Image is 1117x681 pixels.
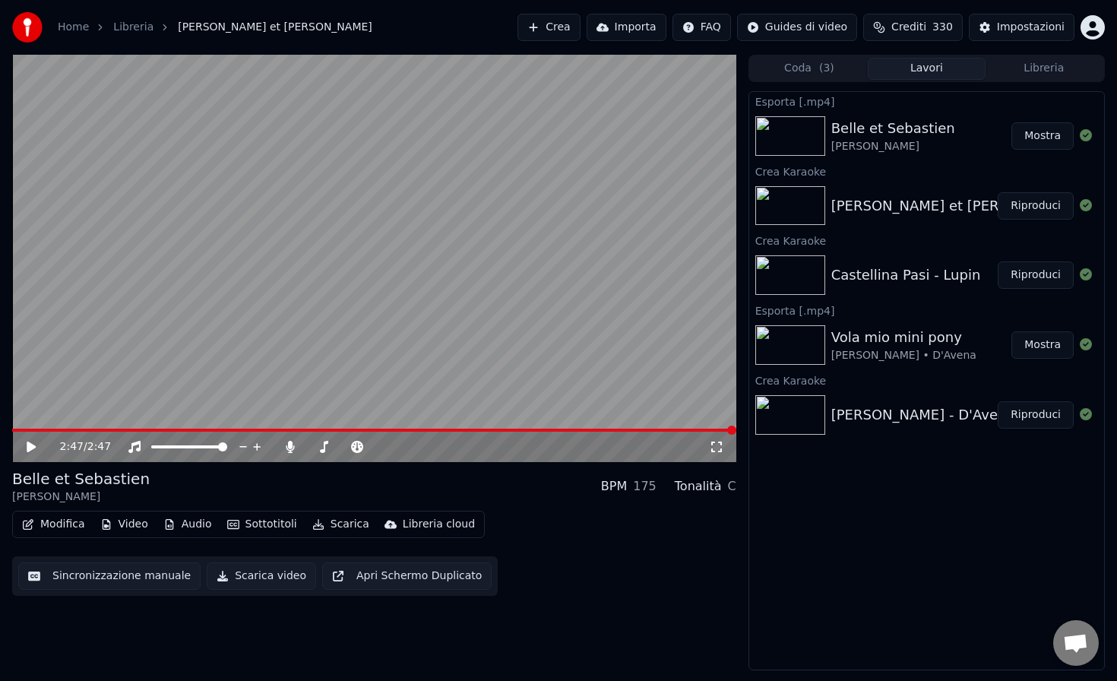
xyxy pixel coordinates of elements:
div: [PERSON_NAME] [831,139,955,154]
div: Vola mio mini pony [831,327,976,348]
div: Belle et Sebastien [12,468,150,489]
div: [PERSON_NAME] et [PERSON_NAME] [831,195,1081,217]
button: Mostra [1011,331,1074,359]
div: / [60,439,97,455]
button: Riproduci [998,261,1074,289]
button: Libreria [986,58,1103,80]
div: [PERSON_NAME] [12,489,150,505]
div: 175 [633,477,657,496]
button: Importa [587,14,666,41]
div: Crea Karaoke [749,231,1104,249]
span: ( 3 ) [819,61,834,76]
nav: breadcrumb [58,20,372,35]
button: Scarica [306,514,375,535]
button: Coda [751,58,868,80]
button: Scarica video [207,562,316,590]
span: [PERSON_NAME] et [PERSON_NAME] [178,20,372,35]
div: Crea Karaoke [749,371,1104,389]
button: Apri Schermo Duplicato [322,562,492,590]
button: Impostazioni [969,14,1074,41]
div: Tonalità [675,477,722,496]
div: [PERSON_NAME] • D'Avena [831,348,976,363]
div: Libreria cloud [403,517,475,532]
button: Audio [157,514,218,535]
div: Castellina Pasi - Lupin [831,264,981,286]
button: Crea [517,14,580,41]
button: Video [94,514,154,535]
button: Lavori [868,58,985,80]
div: Impostazioni [997,20,1065,35]
div: BPM [601,477,627,496]
div: Crea Karaoke [749,162,1104,180]
div: Esporta [.mp4] [749,301,1104,319]
div: Aprire la chat [1053,620,1099,666]
button: Riproduci [998,401,1074,429]
button: Crediti330 [863,14,963,41]
button: Sottotitoli [221,514,303,535]
span: 2:47 [60,439,84,455]
button: Sincronizzazione manuale [18,562,201,590]
a: Libreria [113,20,153,35]
img: youka [12,12,43,43]
button: Mostra [1011,122,1074,150]
a: Home [58,20,89,35]
button: Guides di video [737,14,857,41]
div: Belle et Sebastien [831,118,955,139]
button: Modifica [16,514,91,535]
div: C [728,477,736,496]
button: FAQ [672,14,731,41]
button: Riproduci [998,192,1074,220]
span: 2:47 [87,439,111,455]
div: Esporta [.mp4] [749,92,1104,110]
span: 330 [932,20,953,35]
span: Crediti [891,20,926,35]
